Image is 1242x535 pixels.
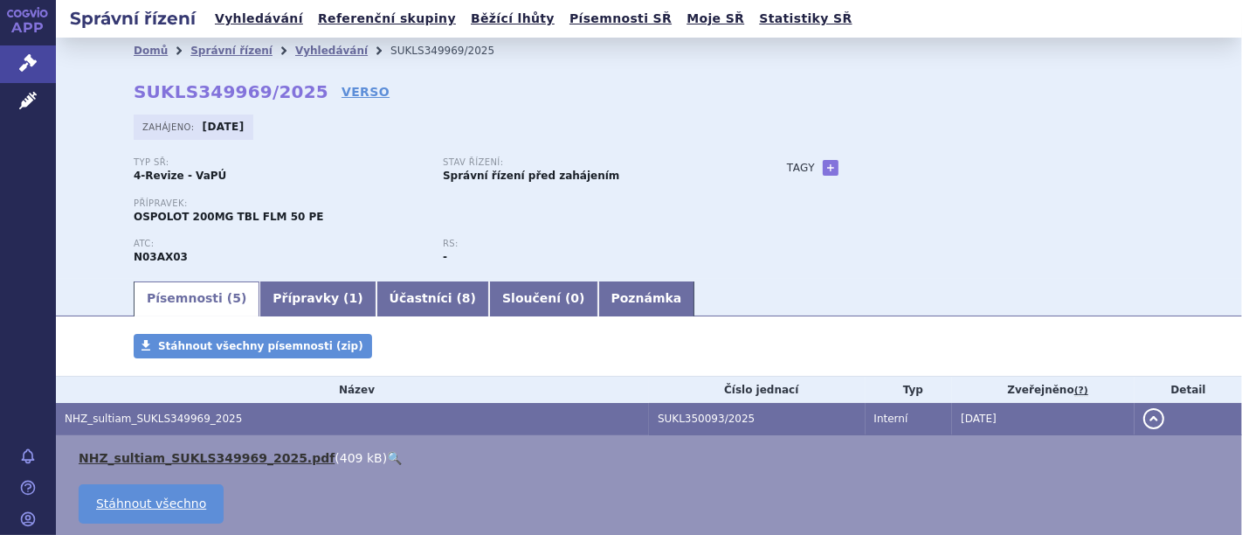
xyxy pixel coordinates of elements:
[1074,385,1088,397] abbr: (?)
[259,281,376,316] a: Přípravky (1)
[866,377,953,403] th: Typ
[158,340,363,352] span: Stáhnout všechny písemnosti (zip)
[349,291,358,305] span: 1
[823,160,838,176] a: +
[134,170,226,182] strong: 4-Revize - VaPÚ
[232,291,241,305] span: 5
[754,7,857,31] a: Statistiky SŘ
[952,403,1135,435] td: [DATE]
[134,198,752,209] p: Přípravek:
[134,251,188,263] strong: SULTIAM
[390,38,517,64] li: SUKLS349969/2025
[443,170,619,182] strong: Správní řízení před zahájením
[443,239,735,249] p: RS:
[134,211,324,223] span: OSPOLOT 200MG TBL FLM 50 PE
[190,45,273,57] a: Správní řízení
[340,451,383,465] span: 409 kB
[56,6,210,31] h2: Správní řízení
[134,45,168,57] a: Domů
[203,121,245,133] strong: [DATE]
[649,377,866,403] th: Číslo jednací
[570,291,579,305] span: 0
[79,451,335,465] a: NHZ_sultiam_SUKLS349969_2025.pdf
[874,413,908,425] span: Interní
[210,7,308,31] a: Vyhledávání
[134,281,259,316] a: Písemnosti (5)
[787,157,815,178] h3: Tagy
[134,81,328,102] strong: SUKLS349969/2025
[134,239,425,249] p: ATC:
[134,334,372,358] a: Stáhnout všechny písemnosti (zip)
[681,7,749,31] a: Moje SŘ
[142,120,197,134] span: Zahájeno:
[376,281,489,316] a: Účastníci (8)
[56,377,649,403] th: Název
[1143,408,1164,429] button: detail
[79,449,1225,467] li: ( )
[1135,377,1242,403] th: Detail
[295,45,368,57] a: Vyhledávání
[462,291,471,305] span: 8
[387,451,402,465] a: 🔍
[489,281,597,316] a: Sloučení (0)
[342,83,390,101] a: VERSO
[79,484,224,524] a: Stáhnout všechno
[649,403,866,435] td: SUKL350093/2025
[313,7,461,31] a: Referenční skupiny
[952,377,1135,403] th: Zveřejněno
[134,157,425,168] p: Typ SŘ:
[466,7,560,31] a: Běžící lhůty
[598,281,695,316] a: Poznámka
[443,157,735,168] p: Stav řízení:
[65,413,242,425] span: NHZ_sultiam_SUKLS349969_2025
[564,7,677,31] a: Písemnosti SŘ
[443,251,447,263] strong: -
